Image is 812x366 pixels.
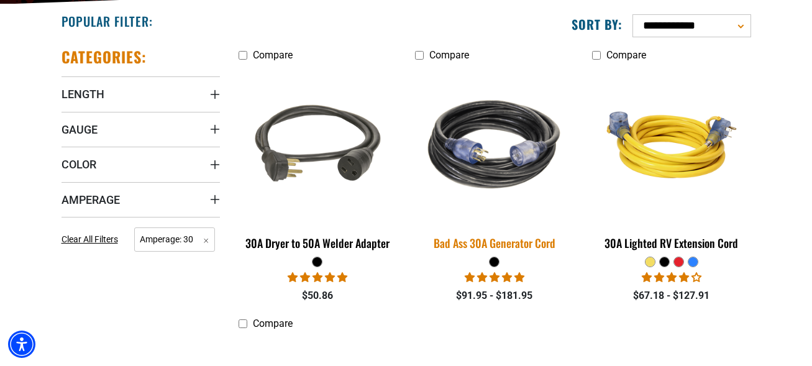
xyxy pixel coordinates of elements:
a: black Bad Ass 30A Generator Cord [415,67,573,256]
div: 30A Dryer to 50A Welder Adapter [239,237,397,249]
span: Amperage: 30 [134,227,215,252]
span: Color [62,157,96,172]
img: black [239,73,396,216]
summary: Amperage [62,182,220,217]
span: Compare [429,49,469,61]
span: Compare [606,49,646,61]
div: $91.95 - $181.95 [415,288,573,303]
a: Clear All Filters [62,233,123,246]
label: Sort by: [572,16,623,32]
a: black 30A Dryer to 50A Welder Adapter [239,67,397,256]
span: Compare [253,318,293,329]
img: black [408,65,582,224]
h2: Popular Filter: [62,13,153,29]
span: Amperage [62,193,120,207]
div: $67.18 - $127.91 [592,288,750,303]
a: yellow 30A Lighted RV Extension Cord [592,67,750,256]
summary: Color [62,147,220,181]
summary: Gauge [62,112,220,147]
div: Accessibility Menu [8,331,35,358]
a: Amperage: 30 [134,233,215,245]
div: $50.86 [239,288,397,303]
span: 4.11 stars [642,272,701,283]
span: Gauge [62,122,98,137]
div: Bad Ass 30A Generator Cord [415,237,573,249]
h2: Categories: [62,47,147,66]
span: 5.00 stars [288,272,347,283]
img: yellow [593,73,750,216]
summary: Length [62,76,220,111]
span: Length [62,87,104,101]
div: 30A Lighted RV Extension Cord [592,237,750,249]
span: Compare [253,49,293,61]
span: 5.00 stars [465,272,524,283]
span: Clear All Filters [62,234,118,244]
